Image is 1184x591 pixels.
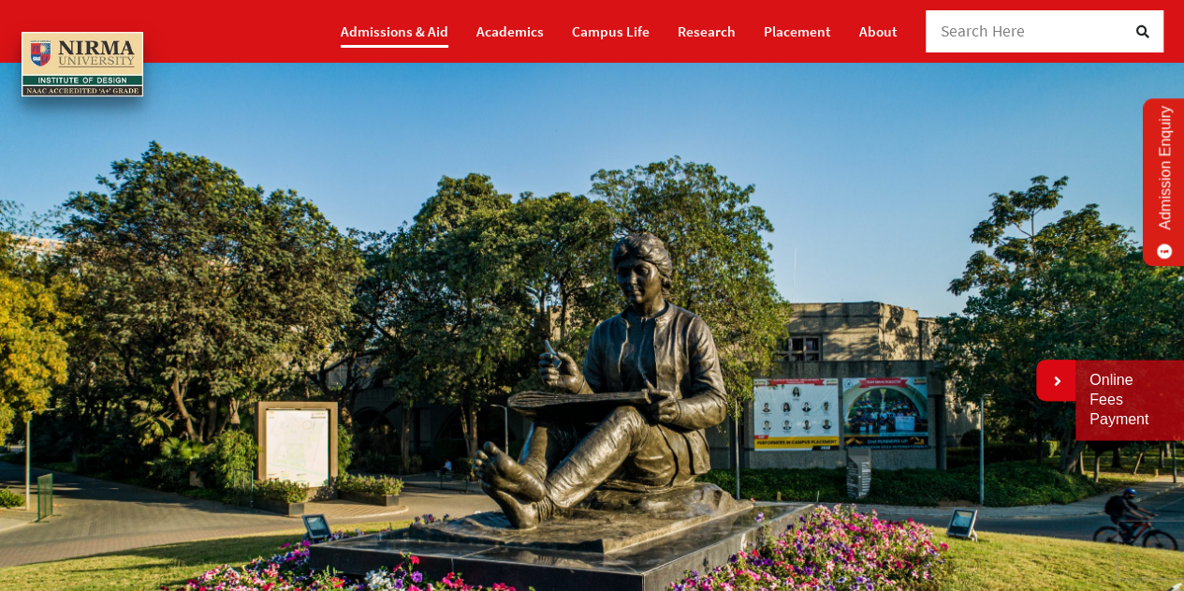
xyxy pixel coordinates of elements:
[859,15,898,48] a: About
[678,15,736,48] a: Research
[341,15,448,48] a: Admissions & Aid
[1089,371,1170,429] a: Online Fees Payment
[476,15,544,48] a: Academics
[22,32,143,96] img: main_logo
[941,21,1026,41] span: Search Here
[572,15,650,48] a: Campus Life
[764,15,831,48] a: Placement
